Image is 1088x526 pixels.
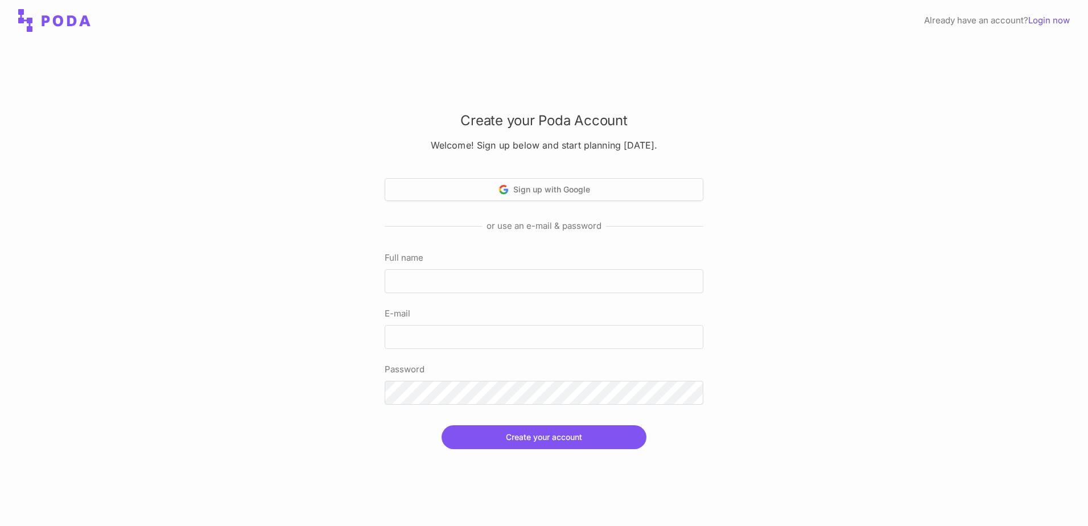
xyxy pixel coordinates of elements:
[385,307,703,320] label: E-mail
[498,184,509,195] img: Google logo
[482,219,606,233] span: or use an e-mail & password
[385,363,703,376] label: Password
[385,139,703,151] h3: Welcome! Sign up below and start planning [DATE].
[442,425,646,449] button: Create your account
[1028,15,1070,26] a: Login now
[924,14,1070,27] div: Already have an account?
[385,178,703,201] button: Sign up with Google
[385,251,703,265] label: Full name
[385,111,703,130] h2: Create your Poda Account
